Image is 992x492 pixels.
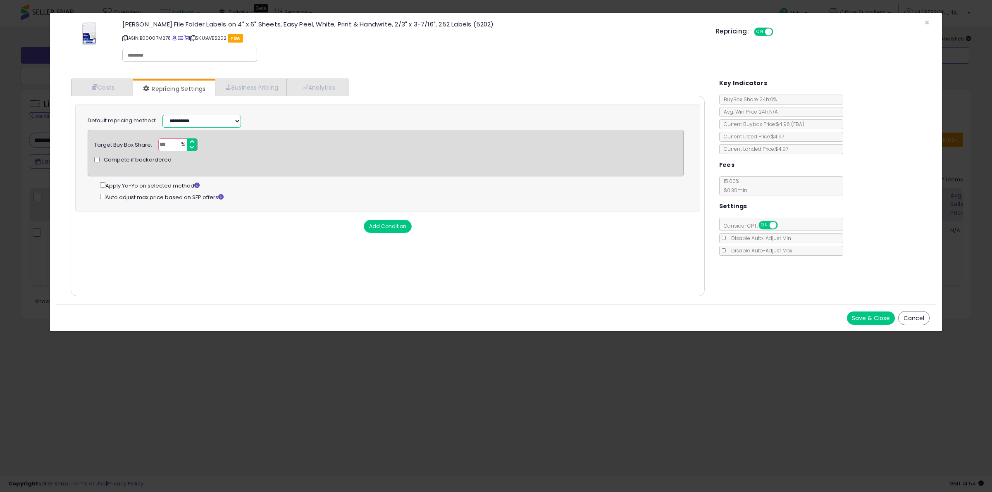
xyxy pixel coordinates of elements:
[759,222,770,229] span: ON
[104,156,172,164] span: Compete if backordered
[228,34,243,43] span: FBA
[184,35,189,41] a: Your listing only
[727,235,791,242] span: Disable Auto-Adjust Min
[77,21,102,46] img: 41jOxe6436L._SL60_.jpg
[719,160,735,170] h5: Fees
[720,222,789,229] span: Consider CPT:
[720,145,788,152] span: Current Landed Price: $4.97
[720,187,747,194] span: $0.30 min
[94,138,152,149] div: Target Buy Box Share:
[100,192,684,201] div: Auto adjust max price based on SFP offers
[719,78,768,88] h5: Key Indicators
[720,178,747,194] span: 15.00 %
[172,35,177,41] a: BuyBox page
[133,81,214,97] a: Repricing Settings
[100,181,684,190] div: Apply Yo-Yo on selected method
[791,121,804,128] span: ( FBA )
[755,29,765,36] span: ON
[176,139,189,151] span: %
[71,79,133,96] a: Costs
[122,21,703,27] h3: [PERSON_NAME] File Folder Labels on 4" x 6" Sheets, Easy Peel, White, Print & Handwrite, 2/3" x 3...
[178,35,183,41] a: All offer listings
[720,121,804,128] span: Current Buybox Price:
[924,17,930,29] span: ×
[727,247,792,254] span: Disable Auto-Adjust Max
[898,311,930,325] button: Cancel
[364,220,412,233] button: Add Condition
[772,29,785,36] span: OFF
[720,108,778,115] span: Avg. Win Price 24h: N/A
[847,311,895,325] button: Save & Close
[720,96,777,103] span: BuyBox Share 24h: 0%
[88,117,156,125] label: Default repricing method:
[215,79,287,96] a: Business Pricing
[719,201,747,212] h5: Settings
[122,31,703,45] p: ASIN: B00007M278 | SKU: AVE5202
[720,133,784,140] span: Current Listed Price: $4.97
[287,79,348,96] a: Analytics
[776,121,804,128] span: $4.96
[716,28,749,35] h5: Repricing:
[776,222,789,229] span: OFF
